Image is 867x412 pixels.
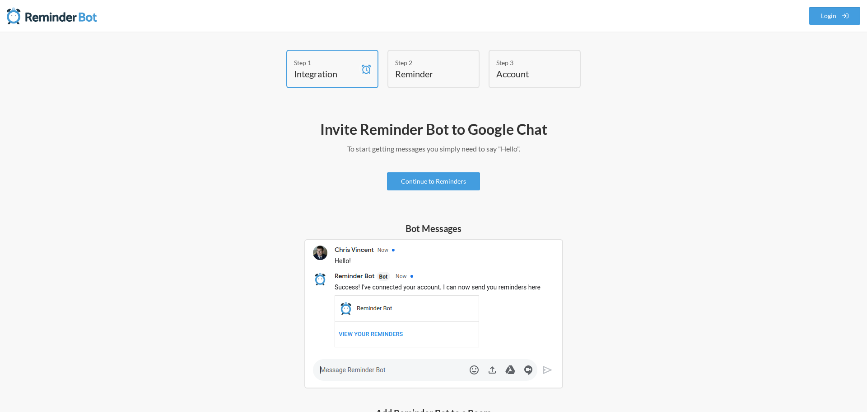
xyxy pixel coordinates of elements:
[387,172,480,190] a: Continue to Reminders
[172,143,695,154] p: To start getting messages you simply need to say "Hello".
[496,67,559,80] h4: Account
[304,222,563,235] h5: Bot Messages
[809,7,861,25] a: Login
[395,58,458,67] div: Step 2
[496,58,559,67] div: Step 3
[294,58,357,67] div: Step 1
[172,120,695,139] h2: Invite Reminder Bot to Google Chat
[7,7,97,25] img: Reminder Bot
[395,67,458,80] h4: Reminder
[294,67,357,80] h4: Integration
